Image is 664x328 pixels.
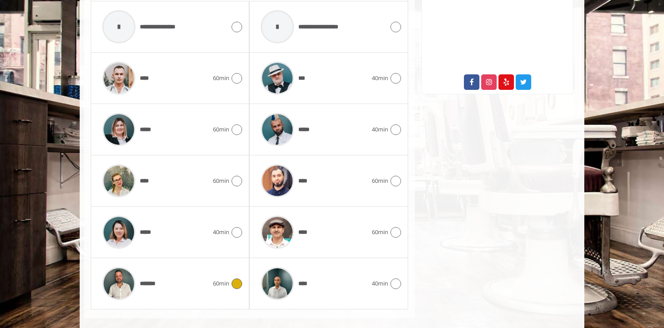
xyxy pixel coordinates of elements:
span: 40min [213,228,229,237]
span: 60min [372,176,388,185]
span: 60min [213,176,229,185]
span: 60min [213,125,229,134]
span: 40min [372,125,388,134]
span: 40min [372,279,388,288]
span: 60min [213,73,229,83]
span: 60min [372,228,388,237]
span: 40min [372,73,388,83]
span: 60min [213,279,229,288]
